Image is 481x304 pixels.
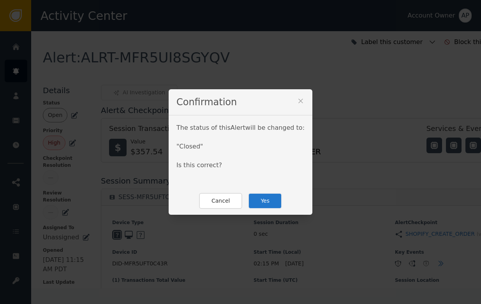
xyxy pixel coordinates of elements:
[199,193,242,209] button: Cancel
[176,161,222,169] span: Is this correct?
[248,193,282,209] button: Yes
[176,143,203,150] span: " Closed "
[176,124,305,131] span: The status of this Alert will be changed to:
[169,89,312,115] div: Confirmation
